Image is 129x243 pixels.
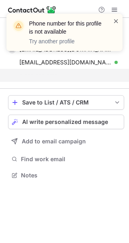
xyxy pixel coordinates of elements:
span: Notes [21,172,121,179]
button: Add to email campaign [8,134,124,149]
div: Save to List / ATS / CRM [22,99,110,106]
span: Find work email [21,156,121,163]
img: warning [12,19,25,32]
header: Phone number for this profile is not available [29,19,103,36]
button: Notes [8,170,124,181]
span: AI write personalized message [22,119,108,125]
button: save-profile-one-click [8,95,124,110]
p: Try another profile [29,37,103,45]
button: Find work email [8,153,124,165]
button: AI write personalized message [8,115,124,129]
img: ContactOut v5.3.10 [8,5,56,15]
span: Add to email campaign [22,138,86,145]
